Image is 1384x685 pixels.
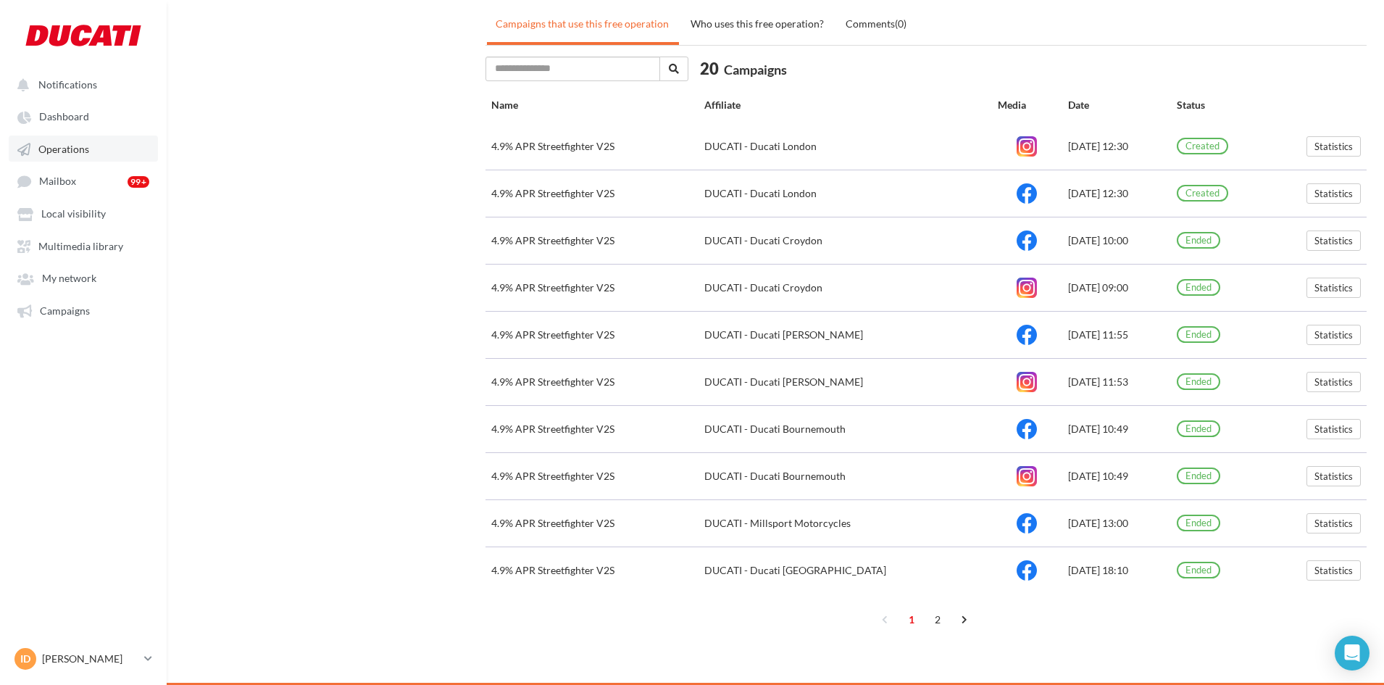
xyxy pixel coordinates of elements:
uib-tab-heading: Campaigns that use this free operation [496,17,669,30]
span: [DATE] 12:30 [1068,140,1128,152]
span: [DATE] 12:30 [1068,187,1128,199]
span: [DATE] 11:53 [1068,375,1128,388]
span: [DATE] 10:49 [1068,470,1128,482]
a: › [952,608,975,631]
button: Statistics [1306,466,1361,486]
a: Comments(0) [837,6,915,42]
button: Statistics [1306,560,1361,581]
span: DUCATI - Ducati Croydon [704,234,822,246]
a: Multimedia library [9,233,158,259]
span: Local visibility [41,208,106,220]
a: Mailbox 99+ [9,167,158,194]
span: 4.9% APR Streetfighter V2S [491,329,614,341]
a: Dashboard [9,103,158,129]
a: Who uses this free operation? [682,6,833,42]
span: My network [42,273,96,285]
a: 1 [900,608,923,631]
uib-tab-heading: Comments [846,17,906,30]
a: ‹ [874,608,897,631]
th: Status [1171,92,1267,123]
span: 20 [700,57,719,80]
span: [DATE] 11:55 [1068,328,1128,341]
span: Multimedia library [38,240,123,252]
span: [DATE] 10:00 [1068,234,1128,246]
button: Statistics [1306,231,1361,251]
span: [DATE] 09:00 [1068,281,1128,294]
span: DUCATI - Ducati [PERSON_NAME] [704,328,863,341]
span: 4.9% APR Streetfighter V2S [491,518,614,530]
a: Campaigns [9,297,158,323]
span: 4.9% APR Streetfighter V2S [491,235,614,247]
span: (0) [895,17,906,30]
span: Created [1182,188,1223,198]
span: DUCATI - Ducati Bournemouth [704,470,846,482]
span: DUCATI - Ducati London [704,187,817,199]
a: My network [9,265,158,291]
span: [DATE] 18:10 [1068,564,1128,576]
span: 4.9% APR Streetfighter V2S [491,141,614,153]
span: DUCATI - Ducati London [704,140,817,152]
a: Local visibility [9,200,158,226]
span: DUCATI - Ducati [PERSON_NAME] [704,375,863,388]
span: [DATE] 10:49 [1068,423,1128,435]
span: Dashboard [39,111,89,123]
uib-tab-heading: Who uses this free operation? [691,17,824,30]
button: Statistics [1306,278,1361,298]
div: Open Intercom Messenger [1335,636,1370,671]
th: Name [485,92,699,123]
a: Campaigns that use this free operation [487,6,678,42]
button: Statistics [1306,183,1361,204]
a: Operations [9,136,158,162]
button: Statistics [1306,372,1361,392]
p: [PERSON_NAME] [42,652,138,666]
button: Statistics [1306,136,1361,157]
span: Ended [1182,518,1215,528]
span: 4.9% APR Streetfighter V2S [491,423,614,436]
button: Statistics [1306,419,1361,439]
span: Created [1182,141,1223,151]
a: 2 [926,608,949,631]
span: Ended [1182,283,1215,292]
span: DUCATI - Millsport Motorcycles [704,517,851,529]
span: Ended [1182,377,1215,386]
span: Campaigns [724,62,787,78]
button: Statistics [1306,513,1361,534]
th: Date [1062,92,1171,123]
span: 4.9% APR Streetfighter V2S [491,188,614,200]
span: Ended [1182,236,1215,245]
span: Campaigns [40,304,90,317]
span: DUCATI - Ducati Bournemouth [704,423,846,435]
span: DUCATI - Ducati [GEOGRAPHIC_DATA] [704,564,886,576]
a: ID [PERSON_NAME] [12,645,155,673]
span: Operations [38,143,89,155]
span: 4.9% APR Streetfighter V2S [491,470,614,483]
span: Ended [1182,330,1215,339]
div: 99+ [128,176,149,188]
span: Ended [1182,565,1215,575]
span: [DATE] 13:00 [1068,517,1128,529]
span: 4.9% APR Streetfighter V2S [491,376,614,389]
button: Notifications [9,71,152,97]
span: Notifications [38,78,97,91]
th: Affiliate [699,92,992,123]
span: Ended [1182,424,1215,433]
th: Media [992,92,1062,123]
span: DUCATI - Ducati Croydon [704,281,822,294]
span: Mailbox [39,175,76,188]
span: 4.9% APR Streetfighter V2S [491,282,614,294]
span: ID [20,652,30,666]
button: Statistics [1306,325,1361,345]
span: Ended [1182,471,1215,481]
span: 4.9% APR Streetfighter V2S [491,565,614,577]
